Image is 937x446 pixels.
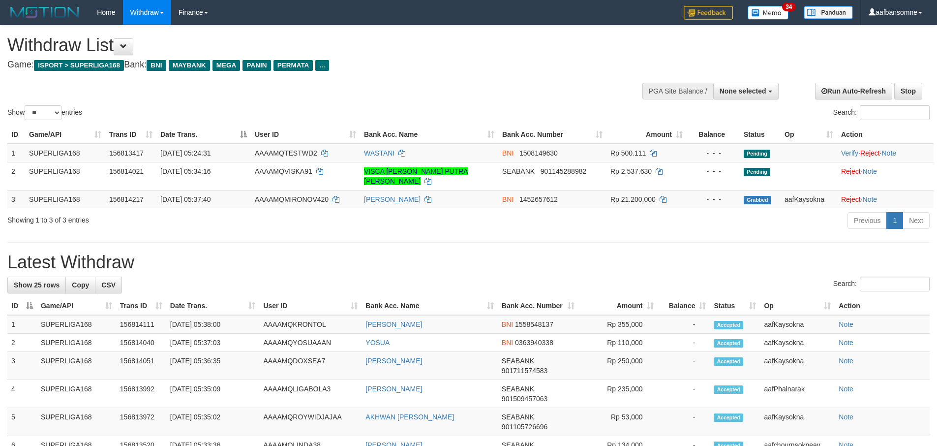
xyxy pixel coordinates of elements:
[116,334,166,352] td: 156814040
[837,162,934,190] td: ·
[815,83,892,99] a: Run Auto-Refresh
[7,190,25,208] td: 3
[502,149,514,157] span: BNI
[14,281,60,289] span: Show 25 rows
[847,212,887,229] a: Previous
[259,380,362,408] td: AAAAMQLIGABOLA3
[610,167,652,175] span: Rp 2.537.630
[841,195,861,203] a: Reject
[109,195,144,203] span: 156814217
[720,87,766,95] span: None selected
[610,195,656,203] span: Rp 21.200.000
[498,126,606,144] th: Bank Acc. Number: activate to sort column ascending
[156,126,251,144] th: Date Trans.: activate to sort column descending
[498,297,578,315] th: Bank Acc. Number: activate to sort column ascending
[903,212,930,229] a: Next
[255,167,312,175] span: AAAAMQVISKA91
[837,126,934,144] th: Action
[25,190,105,208] td: SUPERLIGA168
[160,167,211,175] span: [DATE] 05:34:16
[691,148,736,158] div: - - -
[541,167,586,175] span: Copy 901145288982 to clipboard
[255,195,329,203] span: AAAAMQMIRONOV420
[684,6,733,20] img: Feedback.jpg
[658,408,710,436] td: -
[744,196,771,204] span: Grabbed
[109,167,144,175] span: 156814021
[502,367,547,375] span: Copy 901711574583 to clipboard
[365,413,454,421] a: AKHWAN [PERSON_NAME]
[714,321,743,329] span: Accepted
[863,195,877,203] a: Note
[519,195,558,203] span: Copy 1452657612 to clipboard
[839,339,853,347] a: Note
[886,212,903,229] a: 1
[658,334,710,352] td: -
[760,408,835,436] td: aafKaysokna
[860,277,930,291] input: Search:
[105,126,156,144] th: Trans ID: activate to sort column ascending
[166,380,260,408] td: [DATE] 05:35:09
[760,352,835,380] td: aafKaysokna
[841,149,858,157] a: Verify
[894,83,922,99] a: Stop
[259,334,362,352] td: AAAAMQYOSUAAAN
[658,315,710,334] td: -
[642,83,713,99] div: PGA Site Balance /
[744,150,770,158] span: Pending
[760,380,835,408] td: aafPhalnarak
[160,149,211,157] span: [DATE] 05:24:31
[833,105,930,120] label: Search:
[169,60,210,71] span: MAYBANK
[364,195,421,203] a: [PERSON_NAME]
[839,320,853,328] a: Note
[687,126,740,144] th: Balance
[25,126,105,144] th: Game/API: activate to sort column ascending
[748,6,789,20] img: Button%20Memo.svg
[837,144,934,162] td: · ·
[7,5,82,20] img: MOTION_logo.png
[116,408,166,436] td: 156813972
[804,6,853,19] img: panduan.png
[610,149,646,157] span: Rp 500.111
[37,297,116,315] th: Game/API: activate to sort column ascending
[166,315,260,334] td: [DATE] 05:38:00
[860,149,880,157] a: Reject
[714,339,743,348] span: Accepted
[160,195,211,203] span: [DATE] 05:37:40
[863,167,877,175] a: Note
[25,144,105,162] td: SUPERLIGA168
[116,315,166,334] td: 156814111
[502,357,534,365] span: SEABANK
[7,253,930,272] h1: Latest Withdraw
[116,352,166,380] td: 156814051
[365,385,422,393] a: [PERSON_NAME]
[34,60,124,71] span: ISPORT > SUPERLIGA168
[362,297,498,315] th: Bank Acc. Name: activate to sort column ascending
[166,334,260,352] td: [DATE] 05:37:03
[502,413,534,421] span: SEABANK
[502,385,534,393] span: SEABANK
[7,315,37,334] td: 1
[242,60,271,71] span: PANIN
[760,334,835,352] td: aafKaysokna
[714,385,743,394] span: Accepted
[515,320,553,328] span: Copy 1558548137 to clipboard
[365,320,422,328] a: [PERSON_NAME]
[37,352,116,380] td: SUPERLIGA168
[116,297,166,315] th: Trans ID: activate to sort column ascending
[519,149,558,157] span: Copy 1508149630 to clipboard
[315,60,329,71] span: ...
[7,352,37,380] td: 3
[740,126,781,144] th: Status
[760,297,835,315] th: Op: activate to sort column ascending
[578,315,658,334] td: Rp 355,000
[781,190,837,208] td: aafKaysokna
[166,297,260,315] th: Date Trans.: activate to sort column ascending
[147,60,166,71] span: BNI
[259,315,362,334] td: AAAAMQKRONTOL
[714,357,743,366] span: Accepted
[360,126,498,144] th: Bank Acc. Name: activate to sort column ascending
[7,211,383,225] div: Showing 1 to 3 of 3 entries
[116,380,166,408] td: 156813992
